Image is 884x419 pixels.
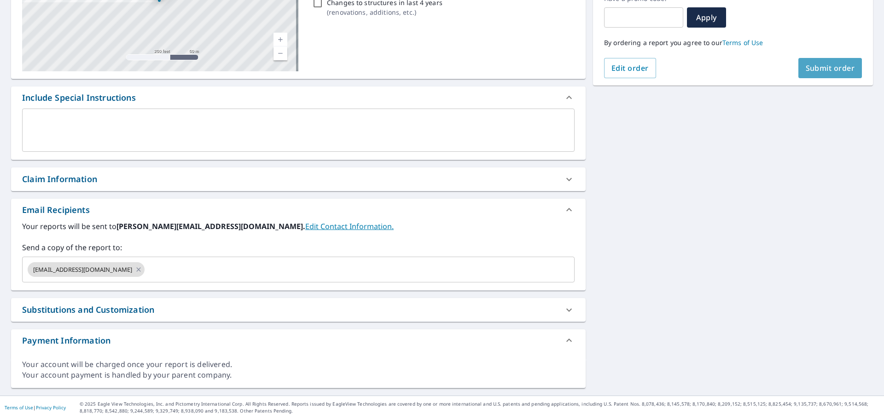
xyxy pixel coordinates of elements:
[604,39,862,47] p: By ordering a report you agree to our
[604,58,656,78] button: Edit order
[116,221,305,231] b: [PERSON_NAME][EMAIL_ADDRESS][DOMAIN_NAME].
[22,242,575,253] label: Send a copy of the report to:
[722,38,763,47] a: Terms of Use
[611,63,649,73] span: Edit order
[28,262,145,277] div: [EMAIL_ADDRESS][DOMAIN_NAME]
[28,265,138,274] span: [EMAIL_ADDRESS][DOMAIN_NAME]
[11,298,586,321] div: Substitutions and Customization
[22,370,575,380] div: Your account payment is handled by your parent company.
[22,304,154,316] div: Substitutions and Customization
[694,12,719,23] span: Apply
[305,221,394,231] a: EditContactInfo
[22,204,90,216] div: Email Recipients
[36,404,66,411] a: Privacy Policy
[11,167,586,191] div: Claim Information
[22,334,110,347] div: Payment Information
[22,221,575,232] label: Your reports will be sent to
[687,7,726,28] button: Apply
[5,404,33,411] a: Terms of Use
[80,401,879,414] p: © 2025 Eagle View Technologies, Inc. and Pictometry International Corp. All Rights Reserved. Repo...
[798,58,862,78] button: Submit order
[11,199,586,221] div: Email Recipients
[327,7,442,17] p: ( renovations, additions, etc. )
[806,63,855,73] span: Submit order
[11,329,586,351] div: Payment Information
[273,33,287,46] a: Current Level 17, Zoom In
[273,46,287,60] a: Current Level 17, Zoom Out
[22,92,136,104] div: Include Special Instructions
[22,359,575,370] div: Your account will be charged once your report is delivered.
[5,405,66,410] p: |
[11,86,586,109] div: Include Special Instructions
[22,173,97,185] div: Claim Information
